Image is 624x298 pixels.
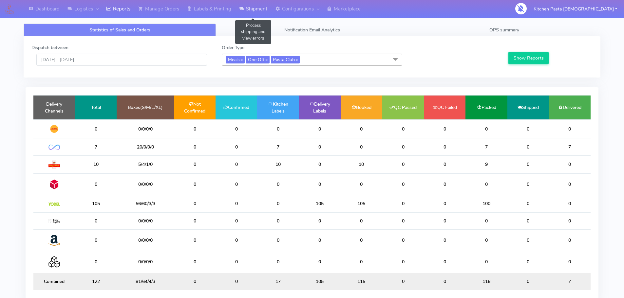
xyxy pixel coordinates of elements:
td: 0 [382,273,424,290]
td: 0 [507,119,549,138]
td: 0/0/0/0 [117,119,174,138]
td: 0 [216,138,257,155]
td: 0 [507,173,549,195]
td: 0 [174,273,216,290]
td: 0 [507,212,549,229]
td: 0 [299,155,341,173]
td: 17 [257,273,299,290]
td: 0 [465,251,507,273]
td: 7 [465,138,507,155]
button: Kitchen Pasta [DEMOGRAPHIC_DATA] [529,2,622,16]
td: 0 [216,273,257,290]
span: Meals [226,56,245,63]
td: 115 [341,273,382,290]
td: 0 [507,138,549,155]
td: Boxes(S/M/L/XL) [117,96,174,119]
td: 0 [174,195,216,212]
td: 0 [216,195,257,212]
td: 5/4/1/0 [117,155,174,173]
td: 0/0/0/0 [117,229,174,251]
td: 0 [382,173,424,195]
span: Pasta Club [271,56,300,63]
td: 0 [341,212,382,229]
td: 105 [299,195,341,212]
td: 0 [465,212,507,229]
td: 10 [341,155,382,173]
td: 116 [465,273,507,290]
img: Yodel [48,202,60,206]
td: Delivered [549,96,591,119]
a: x [295,56,298,63]
td: 0 [341,229,382,251]
td: 0 [549,195,591,212]
td: 0 [257,251,299,273]
td: 7 [75,138,117,155]
td: 0 [424,119,465,138]
td: 0 [257,119,299,138]
button: Show Reports [508,52,549,64]
td: 105 [341,195,382,212]
input: Pick the Daterange [36,54,207,66]
td: 0 [424,195,465,212]
td: 105 [299,273,341,290]
td: 0 [382,195,424,212]
td: 0 [507,251,549,273]
td: 0 [174,251,216,273]
td: 0 [174,229,216,251]
td: 0 [257,212,299,229]
label: Dispatch between [31,44,68,51]
td: 0/0/0/0 [117,251,174,273]
span: Statistics of Sales and Orders [89,27,150,33]
img: OnFleet [48,145,60,150]
ul: Tabs [24,24,600,36]
td: 0 [382,138,424,155]
td: 0 [382,119,424,138]
td: Booked [341,96,382,119]
span: OPS summary [489,27,519,33]
td: Combined [33,273,75,290]
td: 0 [257,195,299,212]
img: Royal Mail [48,161,60,168]
td: 0 [507,195,549,212]
td: 0 [549,155,591,173]
td: Packed [465,96,507,119]
td: Delivery Labels [299,96,341,119]
td: 0 [549,119,591,138]
img: Amazon [48,235,60,246]
td: 0 [299,173,341,195]
td: 0 [341,119,382,138]
img: Collection [48,256,60,268]
td: Confirmed [216,96,257,119]
td: 0/0/0/0 [117,212,174,229]
td: 0 [174,173,216,195]
td: 100 [465,195,507,212]
td: 0 [549,251,591,273]
td: 0 [174,212,216,229]
td: Delivery Channels [33,96,75,119]
a: x [265,56,268,63]
td: 0 [75,251,117,273]
td: 0 [299,229,341,251]
td: 7 [257,138,299,155]
td: 0 [174,119,216,138]
label: Order Type [222,44,244,51]
td: 0 [216,155,257,173]
td: 0 [465,119,507,138]
td: 0 [174,138,216,155]
td: 0 [507,273,549,290]
td: 0/0/0/0 [117,173,174,195]
td: 0 [549,173,591,195]
td: 0 [507,229,549,251]
td: 0 [424,251,465,273]
td: 122 [75,273,117,290]
td: 0 [216,212,257,229]
td: 7 [549,138,591,155]
td: 7 [549,273,591,290]
td: 0 [216,173,257,195]
td: 0 [75,173,117,195]
td: 0 [341,251,382,273]
td: 0 [341,138,382,155]
td: 0 [75,119,117,138]
a: x [240,56,243,63]
span: Notification Email Analytics [284,27,340,33]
